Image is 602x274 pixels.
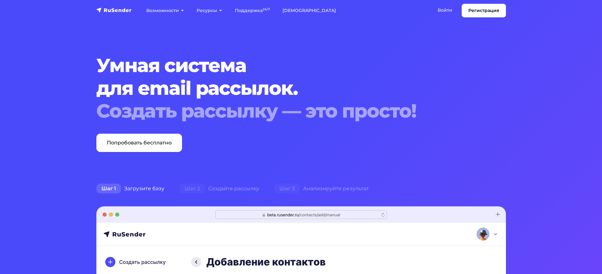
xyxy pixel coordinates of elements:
a: Войти [431,4,459,17]
span: Шаг 2 [179,184,205,194]
div: Загрузите базу [89,182,172,195]
a: Ресурсы [190,4,228,17]
sup: 24/7 [263,7,270,11]
img: RuSender [96,7,132,13]
a: Попробовать бесплатно [96,134,182,152]
h1: Умная система для email рассылок. [96,54,471,122]
div: Создайте рассылку [172,182,267,195]
span: Шаг 1 [96,184,121,194]
div: Анализируйте результат [267,182,376,195]
span: Шаг 3 [274,184,300,194]
div: Создать рассылку — это просто! [96,100,471,122]
a: [DEMOGRAPHIC_DATA] [276,4,342,17]
a: Поддержка24/7 [228,4,276,17]
a: Возможности [140,4,190,17]
a: Регистрация [462,4,506,17]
